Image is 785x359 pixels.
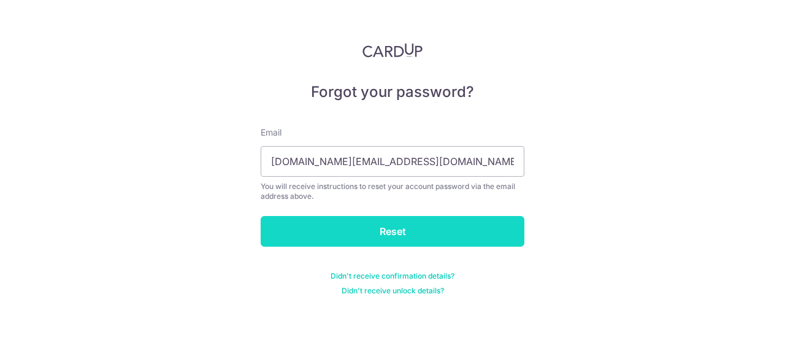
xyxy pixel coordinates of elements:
label: Email [261,126,281,139]
input: Reset [261,216,524,247]
a: Didn't receive unlock details? [342,286,444,296]
div: You will receive instructions to reset your account password via the email address above. [261,182,524,201]
h5: Forgot your password? [261,82,524,102]
input: Enter your Email [261,146,524,177]
img: CardUp Logo [362,43,423,58]
a: Didn't receive confirmation details? [331,271,454,281]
